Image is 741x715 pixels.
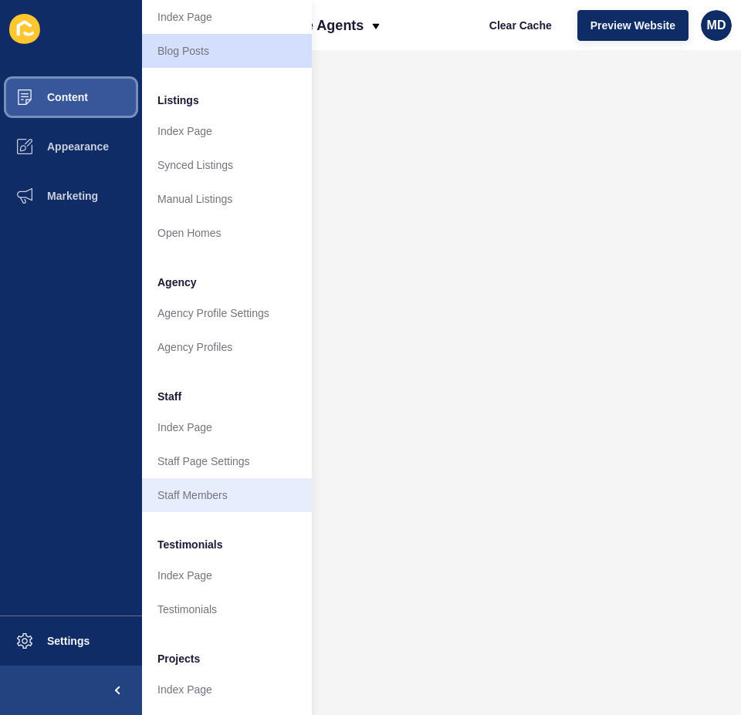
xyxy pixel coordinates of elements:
[590,18,675,33] span: Preview Website
[142,410,312,444] a: Index Page
[707,18,726,33] span: MD
[142,182,312,216] a: Manual Listings
[142,673,312,707] a: Index Page
[489,18,552,33] span: Clear Cache
[157,651,200,666] span: Projects
[142,148,312,182] a: Synced Listings
[142,34,312,68] a: Blog Posts
[577,10,689,41] button: Preview Website
[142,478,312,512] a: Staff Members
[476,10,565,41] button: Clear Cache
[142,114,312,148] a: Index Page
[142,296,312,330] a: Agency Profile Settings
[142,558,312,592] a: Index Page
[157,275,197,290] span: Agency
[142,444,312,478] a: Staff Page Settings
[157,389,181,404] span: Staff
[157,537,223,552] span: Testimonials
[142,216,312,250] a: Open Homes
[142,592,312,626] a: Testimonials
[142,330,312,364] a: Agency Profiles
[157,93,199,108] span: Listings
